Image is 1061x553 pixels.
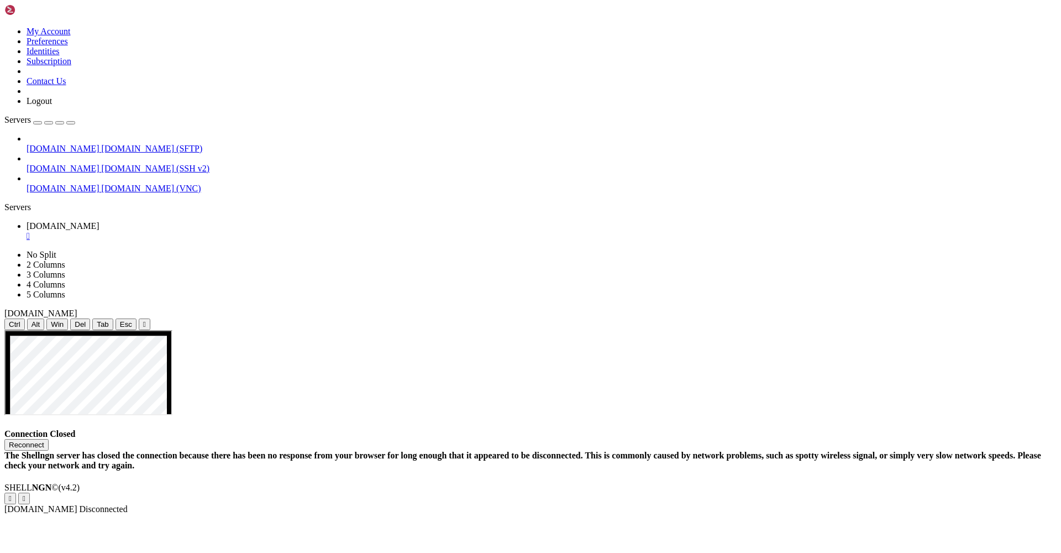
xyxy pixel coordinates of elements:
[27,154,1057,174] li: [DOMAIN_NAME] [DOMAIN_NAME] (SSH v2)
[27,134,1057,154] li: [DOMAIN_NAME] [DOMAIN_NAME] (SFTP)
[27,319,45,330] button: Alt
[70,319,90,330] button: Del
[80,504,128,514] span: Disconnected
[9,320,20,328] span: Ctrl
[27,164,99,173] span: [DOMAIN_NAME]
[27,290,65,299] a: 5 Columns
[102,144,203,153] span: [DOMAIN_NAME] (SFTP)
[18,493,30,504] button: 
[4,4,68,15] img: Shellngn
[27,76,66,86] a: Contact Us
[27,56,71,66] a: Subscription
[4,493,16,504] button: 
[27,144,1057,154] a: [DOMAIN_NAME] [DOMAIN_NAME] (SFTP)
[4,439,49,451] button: Reconnect
[4,115,75,124] a: Servers
[51,320,64,328] span: Win
[27,174,1057,194] li: [DOMAIN_NAME] [DOMAIN_NAME] (VNC)
[27,260,65,269] a: 2 Columns
[27,250,56,259] a: No Split
[27,144,99,153] span: [DOMAIN_NAME]
[27,96,52,106] a: Logout
[139,319,150,330] button: 
[4,429,75,439] span: Connection Closed
[59,483,80,492] span: 4.2.0
[4,504,77,514] span: [DOMAIN_NAME]
[92,319,113,330] button: Tab
[46,319,68,330] button: Win
[27,221,99,231] span: [DOMAIN_NAME]
[115,319,136,330] button: Esc
[27,270,65,279] a: 3 Columns
[27,280,65,289] a: 4 Columns
[23,494,25,503] div: 
[27,27,71,36] a: My Account
[4,202,1057,212] div: Servers
[4,451,1057,471] div: The Shellngn server has closed the connection because there has been no response from your browse...
[120,320,132,328] span: Esc
[4,319,25,330] button: Ctrl
[27,164,1057,174] a: [DOMAIN_NAME] [DOMAIN_NAME] (SSH v2)
[27,36,68,46] a: Preferences
[27,184,99,193] span: [DOMAIN_NAME]
[4,483,80,492] span: SHELL ©
[9,494,12,503] div: 
[143,320,146,328] div: 
[102,184,201,193] span: [DOMAIN_NAME] (VNC)
[31,320,40,328] span: Alt
[27,184,1057,194] a: [DOMAIN_NAME] [DOMAIN_NAME] (VNC)
[27,221,1057,241] a: h.ycloud.info
[97,320,109,328] span: Tab
[4,115,31,124] span: Servers
[75,320,86,328] span: Del
[27,46,60,56] a: Identities
[102,164,210,173] span: [DOMAIN_NAME] (SSH v2)
[27,231,1057,241] a: 
[4,309,77,318] span: [DOMAIN_NAME]
[32,483,52,492] b: NGN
